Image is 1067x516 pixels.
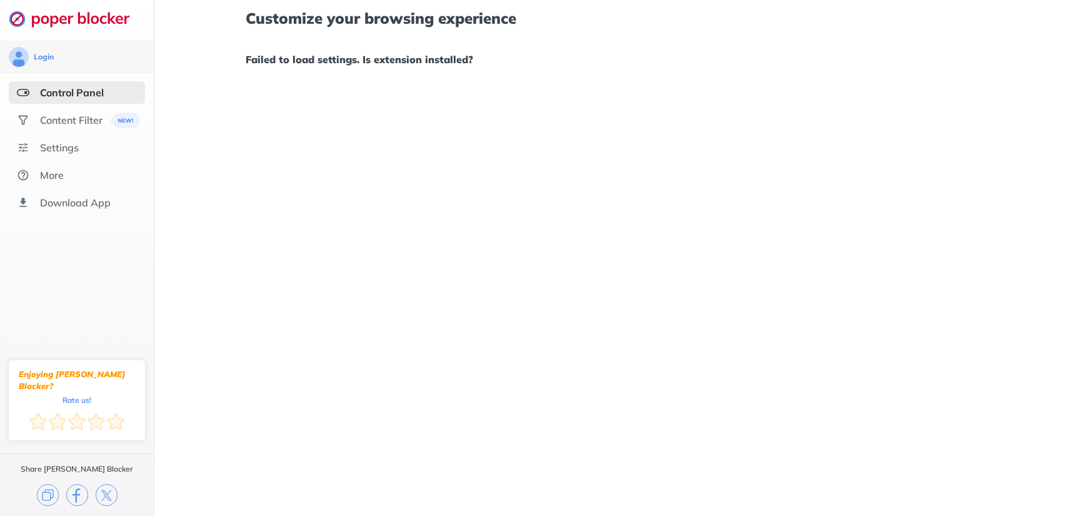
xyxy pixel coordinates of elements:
[96,484,118,506] img: x.svg
[109,113,139,128] img: menuBanner.svg
[17,114,29,126] img: social.svg
[246,51,976,68] h1: Failed to load settings. Is extension installed?
[34,52,54,62] div: Login
[246,10,976,26] h1: Customize your browsing experience
[17,196,29,209] img: download-app.svg
[40,86,104,99] div: Control Panel
[40,141,79,154] div: Settings
[17,169,29,181] img: about.svg
[63,397,91,403] div: Rate us!
[17,141,29,154] img: settings.svg
[37,484,59,506] img: copy.svg
[40,196,111,209] div: Download App
[9,10,143,28] img: logo-webpage.svg
[17,86,29,99] img: features-selected.svg
[40,114,103,126] div: Content Filter
[66,484,88,506] img: facebook.svg
[21,464,133,474] div: Share [PERSON_NAME] Blocker
[9,47,29,67] img: avatar.svg
[40,169,64,181] div: More
[19,368,135,392] div: Enjoying [PERSON_NAME] Blocker?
